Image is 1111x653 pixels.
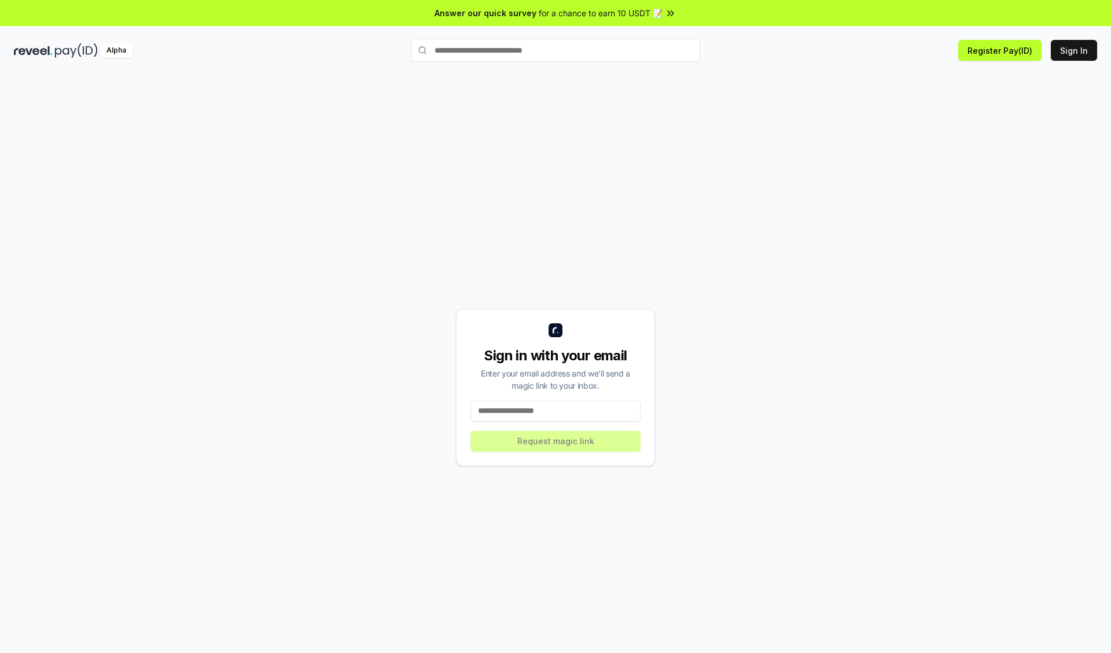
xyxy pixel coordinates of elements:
div: Alpha [100,43,133,58]
div: Sign in with your email [470,346,641,365]
img: pay_id [55,43,98,58]
button: Sign In [1051,40,1097,61]
div: Enter your email address and we’ll send a magic link to your inbox. [470,367,641,392]
img: reveel_dark [14,43,53,58]
button: Register Pay(ID) [958,40,1042,61]
img: logo_small [549,323,562,337]
span: for a chance to earn 10 USDT 📝 [539,7,663,19]
span: Answer our quick survey [435,7,536,19]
